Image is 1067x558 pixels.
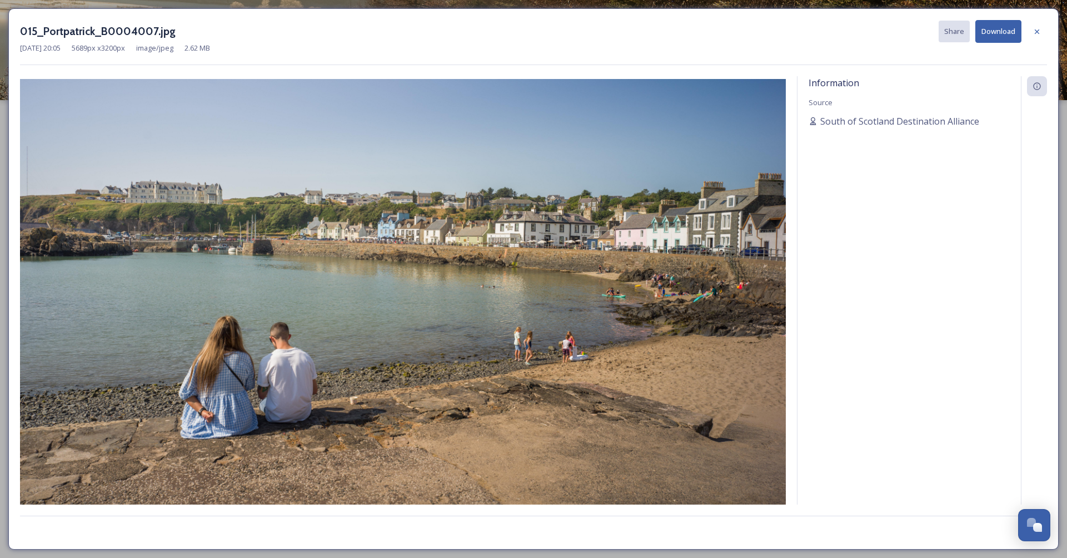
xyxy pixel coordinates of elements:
img: 015_Portpatrick_B0004007.jpg [20,79,786,510]
span: [DATE] 20:05 [20,43,61,53]
h3: 015_Portpatrick_B0004007.jpg [20,23,176,39]
button: Open Chat [1018,509,1050,541]
span: 2.62 MB [185,43,210,53]
span: South of Scotland Destination Alliance [820,115,979,128]
span: Source [809,97,832,107]
span: image/jpeg [136,43,173,53]
button: Download [975,20,1021,43]
button: Share [939,21,970,42]
span: Information [809,77,859,89]
span: 5689 px x 3200 px [72,43,125,53]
